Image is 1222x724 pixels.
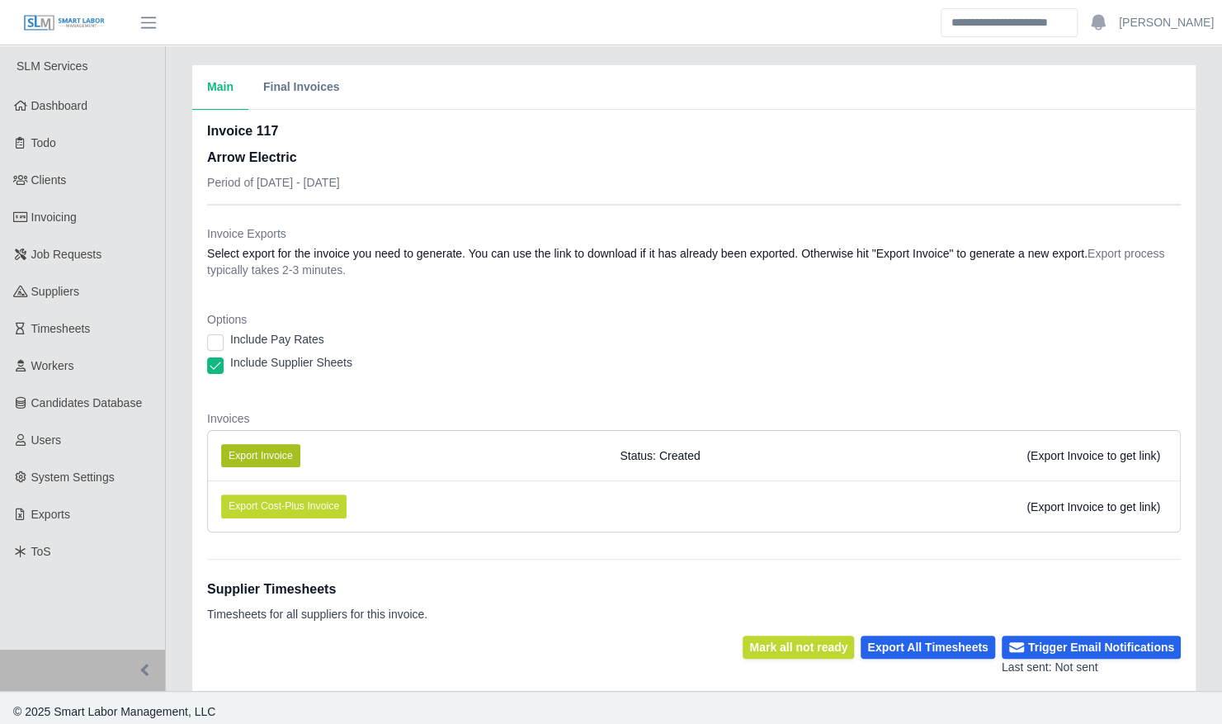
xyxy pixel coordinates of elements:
[31,173,67,187] span: Clients
[31,136,56,149] span: Todo
[1026,449,1160,462] span: (Export Invoice to get link)
[31,545,51,558] span: ToS
[23,14,106,32] img: SLM Logo
[207,606,427,622] p: Timesheets for all suppliers for this invoice.
[207,174,340,191] p: Period of [DATE] - [DATE]
[620,447,700,464] span: Status: Created
[941,8,1078,37] input: Search
[207,245,1181,278] dd: Select export for the invoice you need to generate. You can use the link to download if it has al...
[1119,14,1214,31] a: [PERSON_NAME]
[207,410,1181,427] dt: Invoices
[31,99,88,112] span: Dashboard
[207,311,1181,328] dt: Options
[31,211,77,224] span: Invoicing
[192,65,248,110] button: Main
[861,636,994,659] button: Export All Timesheets
[207,148,340,168] h3: Arrow Electric
[1002,636,1181,659] button: Trigger Email Notifications
[31,285,79,298] span: Suppliers
[17,59,87,73] span: SLM Services
[221,494,347,518] button: Export Cost-Plus Invoice
[221,444,300,467] button: Export Invoice
[31,508,70,521] span: Exports
[230,331,324,348] label: Include Pay Rates
[31,471,115,484] span: System Settings
[207,121,340,141] h2: Invoice 117
[248,65,355,110] button: Final Invoices
[743,636,854,659] button: Mark all not ready
[31,396,143,409] span: Candidates Database
[31,322,91,335] span: Timesheets
[230,354,352,371] label: Include Supplier Sheets
[31,433,62,447] span: Users
[31,359,74,372] span: Workers
[31,248,102,261] span: Job Requests
[13,705,215,718] span: © 2025 Smart Labor Management, LLC
[1002,659,1181,676] div: Last sent: Not sent
[1026,500,1160,513] span: (Export Invoice to get link)
[207,580,427,599] h1: Supplier Timesheets
[207,225,1181,242] dt: Invoice Exports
